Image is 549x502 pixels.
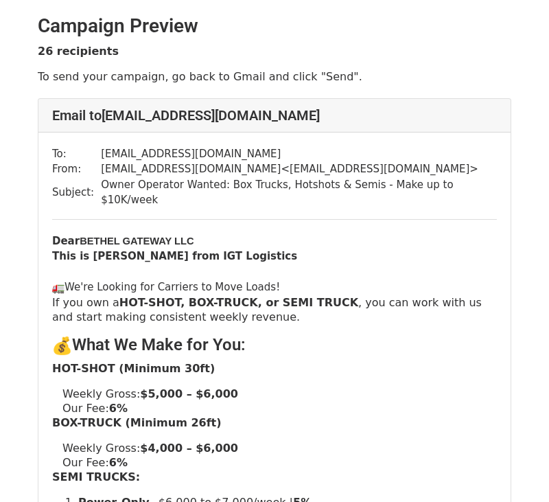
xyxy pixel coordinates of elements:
strong: BOX-TRUCK (Minimum 26ft) [52,416,222,429]
span: We're Looking for Carriers to Move Loads! [65,281,280,293]
h3: What We Make for You: [52,335,497,356]
strong: HOT-SHOT (Minimum 30ft) [52,362,215,375]
strong: HOT-SHOT, BOX-TRUCK, or SEMI TRUCK [119,296,358,309]
h2: Campaign Preview [38,14,511,38]
td: Owner Operator Wanted: Box Trucks, Hotshots & Semis - Make up to $10K/week [101,177,497,208]
td: [EMAIL_ADDRESS][DOMAIN_NAME] < [EMAIL_ADDRESS][DOMAIN_NAME] > [101,161,497,177]
td: To: [52,146,101,162]
strong: 6% [109,456,128,469]
p: Weekly Gross: [62,441,497,455]
strong: 6% [109,402,128,415]
strong: $4,000 – $6,000 [140,442,238,455]
h4: Email to [EMAIL_ADDRESS][DOMAIN_NAME] [52,107,497,124]
p: Weekly Gross: [62,387,497,401]
td: Subject: [52,177,101,208]
b: Dear [52,235,194,247]
p: Our Fee: [62,455,497,470]
strong: SEMI TRUCKS: [52,470,140,483]
strong: 26 recipients [38,45,119,58]
strong: $5,000 – $6,000 [140,387,238,400]
p: To send your campaign, go back to Gmail and click "Send". [38,69,511,84]
td: From: [52,161,101,177]
p: Our Fee: [62,401,497,415]
img: 💰 [52,336,72,356]
span: BETHEL GATEWAY LLC [80,236,194,247]
td: [EMAIL_ADDRESS][DOMAIN_NAME] [101,146,497,162]
p: If you own a , you can work with us and start making consistent weekly revenue. [52,295,497,324]
img: 🚛 [52,282,65,294]
b: This is [PERSON_NAME] from IGT Logistics [52,250,297,262]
